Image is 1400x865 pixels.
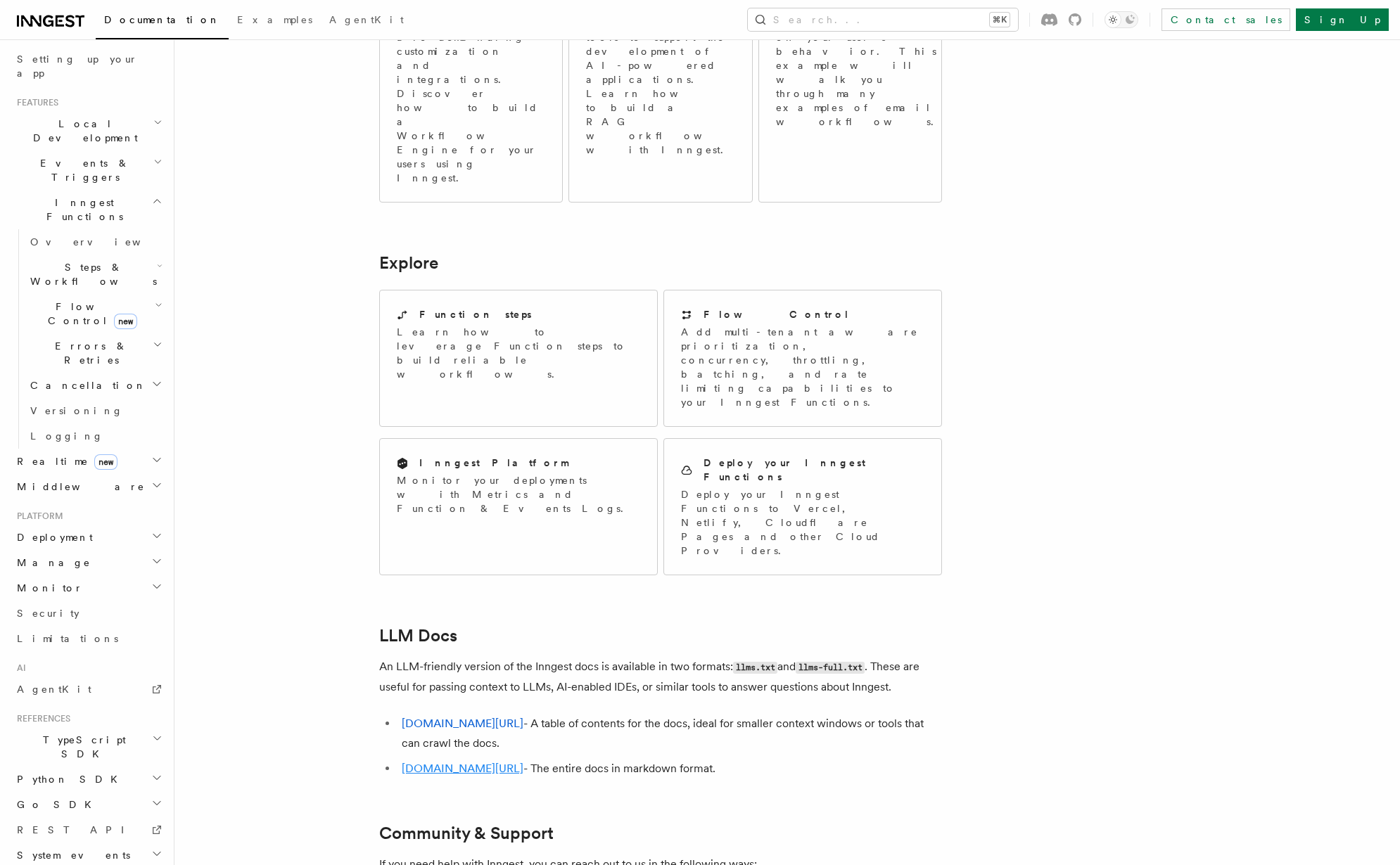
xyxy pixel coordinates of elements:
[397,714,942,753] li: - A table of contents for the docs, ideal for smaller context windows or tools that can crawl the...
[25,260,157,288] span: Steps & Workflows
[25,229,165,255] a: Overview
[11,190,165,229] button: Inngest Functions
[237,14,312,25] span: Examples
[30,430,103,442] span: Logging
[25,255,165,294] button: Steps & Workflows
[17,684,91,695] span: AgentKit
[681,325,924,409] p: Add multi-tenant aware prioritization, concurrency, throttling, batching, and rate limiting capab...
[11,662,26,674] span: AI
[11,150,165,190] button: Events & Triggers
[663,290,942,427] a: Flow ControlAdd multi-tenant aware prioritization, concurrency, throttling, batching, and rate li...
[11,111,165,150] button: Local Development
[11,196,152,224] span: Inngest Functions
[11,474,165,499] button: Middleware
[11,156,153,184] span: Events & Triggers
[419,307,532,321] h2: Function steps
[11,581,83,595] span: Monitor
[11,713,70,724] span: References
[11,733,152,761] span: TypeScript SDK
[419,456,568,470] h2: Inngest Platform
[1296,8,1389,31] a: Sign Up
[11,46,165,86] a: Setting up your app
[11,575,165,601] button: Monitor
[990,13,1010,27] kbd: ⌘K
[11,97,58,108] span: Features
[25,333,165,373] button: Errors & Retries
[25,294,165,333] button: Flow Controlnew
[11,848,130,862] span: System events
[733,662,777,674] code: llms.txt
[379,290,658,427] a: Function stepsLearn how to leverage Function steps to build reliable workflows.
[11,449,165,474] button: Realtimenew
[11,601,165,626] a: Security
[379,626,457,646] a: LLM Docs
[17,824,136,835] span: REST API
[586,16,737,157] p: Inngest offers tools to support the development of AI-powered applications. Learn how to build a ...
[11,677,165,702] a: AgentKit
[11,727,165,767] button: TypeScript SDK
[379,824,554,843] a: Community & Support
[30,236,175,248] span: Overview
[329,14,404,25] span: AgentKit
[776,2,942,129] p: A drip campaign is usually based on your user's behavior. This example will walk you through many...
[397,473,640,515] p: Monitor your deployments with Metrics and Function & Events Logs.
[11,626,165,651] a: Limitations
[397,16,545,185] p: Users [DATE] are demanding customization and integrations. Discover how to build a Workflow Engin...
[11,454,117,468] span: Realtime
[379,657,942,697] p: An LLM-friendly version of the Inngest docs is available in two formats: and . These are useful f...
[748,8,1018,31] button: Search...⌘K
[104,14,220,25] span: Documentation
[25,300,155,328] span: Flow Control
[114,314,137,329] span: new
[17,633,118,644] span: Limitations
[704,456,924,484] h2: Deploy your Inngest Functions
[397,759,942,778] li: - The entire docs in markdown format.
[11,511,63,522] span: Platform
[25,378,146,392] span: Cancellation
[663,438,942,575] a: Deploy your Inngest FunctionsDeploy your Inngest Functions to Vercel, Netlify, Cloudflare Pages a...
[11,480,145,494] span: Middleware
[96,4,229,39] a: Documentation
[11,550,165,575] button: Manage
[1162,8,1290,31] a: Contact sales
[796,662,865,674] code: llms-full.txt
[25,373,165,398] button: Cancellation
[402,717,523,730] a: [DOMAIN_NAME][URL]
[1105,11,1138,28] button: Toggle dark mode
[25,339,153,367] span: Errors & Retries
[379,438,658,575] a: Inngest PlatformMonitor your deployments with Metrics and Function & Events Logs.
[321,4,412,38] a: AgentKit
[11,530,93,544] span: Deployment
[11,817,165,842] a: REST API
[11,797,100,812] span: Go SDK
[11,229,165,449] div: Inngest Functions
[704,307,850,321] h2: Flow Control
[229,4,321,38] a: Examples
[11,772,126,786] span: Python SDK
[11,117,153,145] span: Local Development
[397,325,640,381] p: Learn how to leverage Function steps to build reliable workflows.
[30,405,123,416] span: Versioning
[379,253,438,273] a: Explore
[681,487,924,558] p: Deploy your Inngest Functions to Vercel, Netlify, Cloudflare Pages and other Cloud Providers.
[25,423,165,449] a: Logging
[17,53,138,79] span: Setting up your app
[402,762,523,775] a: [DOMAIN_NAME][URL]
[11,767,165,792] button: Python SDK
[11,525,165,550] button: Deployment
[25,398,165,423] a: Versioning
[94,454,117,470] span: new
[17,608,79,619] span: Security
[11,556,91,570] span: Manage
[11,792,165,817] button: Go SDK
